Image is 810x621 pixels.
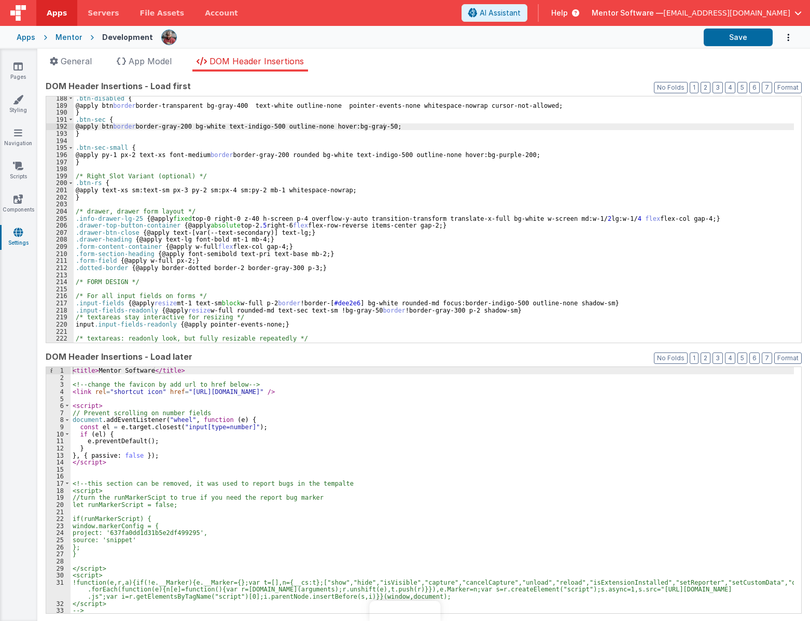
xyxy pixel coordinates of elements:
[749,82,760,93] button: 6
[46,529,71,537] div: 24
[46,144,74,151] div: 195
[749,352,760,364] button: 6
[46,381,71,388] div: 3
[774,82,802,93] button: Format
[46,445,71,452] div: 12
[46,350,192,363] span: DOM Header Insertions - Load later
[46,537,71,544] div: 25
[46,459,71,466] div: 14
[46,215,74,222] div: 205
[46,278,74,286] div: 214
[46,116,74,123] div: 191
[46,229,74,236] div: 207
[88,8,119,18] span: Servers
[701,352,710,364] button: 2
[46,410,71,417] div: 7
[762,352,772,364] button: 7
[46,102,74,109] div: 189
[46,130,74,137] div: 193
[46,600,71,608] div: 32
[102,32,153,43] div: Development
[46,201,74,208] div: 203
[46,437,71,445] div: 11
[46,307,74,314] div: 218
[17,32,35,43] div: Apps
[46,487,71,495] div: 18
[46,151,74,159] div: 196
[46,243,74,250] div: 209
[713,352,723,364] button: 3
[704,29,773,46] button: Save
[46,466,71,473] div: 15
[46,335,74,342] div: 222
[46,257,74,264] div: 211
[46,272,74,279] div: 213
[46,558,71,565] div: 28
[46,314,74,321] div: 219
[46,236,74,243] div: 208
[46,565,71,572] div: 29
[46,523,71,530] div: 23
[47,8,67,18] span: Apps
[46,300,74,307] div: 217
[46,396,71,403] div: 5
[46,416,71,424] div: 8
[46,572,71,579] div: 30
[46,480,71,487] div: 17
[46,424,71,431] div: 9
[46,286,74,293] div: 215
[46,250,74,258] div: 210
[46,187,74,194] div: 201
[592,8,663,18] span: Mentor Software —
[46,544,71,551] div: 26
[663,8,790,18] span: [EMAIL_ADDRESS][DOMAIN_NAME]
[46,321,74,328] div: 220
[46,194,74,201] div: 202
[46,173,74,180] div: 199
[46,165,74,173] div: 198
[551,8,568,18] span: Help
[46,431,71,438] div: 10
[140,8,185,18] span: File Assets
[690,352,699,364] button: 1
[46,328,74,335] div: 221
[46,342,74,349] div: 223
[737,82,747,93] button: 5
[210,56,304,66] span: DOM Header Insertions
[46,494,71,501] div: 19
[46,159,74,166] div: 197
[46,515,71,523] div: 22
[46,551,71,558] div: 27
[46,374,71,382] div: 2
[46,137,74,145] div: 194
[654,82,688,93] button: No Folds
[61,56,92,66] span: General
[46,402,71,410] div: 6
[46,473,71,480] div: 16
[46,579,71,600] div: 31
[46,264,74,272] div: 212
[46,501,71,509] div: 20
[46,367,71,374] div: 1
[46,208,74,215] div: 204
[46,509,71,516] div: 21
[46,95,74,102] div: 188
[713,82,723,93] button: 3
[46,109,74,116] div: 190
[480,8,521,18] span: AI Assistant
[725,352,735,364] button: 4
[162,30,176,45] img: eba322066dbaa00baf42793ca2fab581
[46,388,71,396] div: 4
[462,4,527,22] button: AI Assistant
[592,8,802,18] button: Mentor Software — [EMAIL_ADDRESS][DOMAIN_NAME]
[725,82,735,93] button: 4
[129,56,172,66] span: App Model
[46,80,191,92] span: DOM Header Insertions - Load first
[46,179,74,187] div: 200
[762,82,772,93] button: 7
[654,352,688,364] button: No Folds
[774,352,802,364] button: Format
[46,222,74,229] div: 206
[46,452,71,459] div: 13
[55,32,82,43] div: Mentor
